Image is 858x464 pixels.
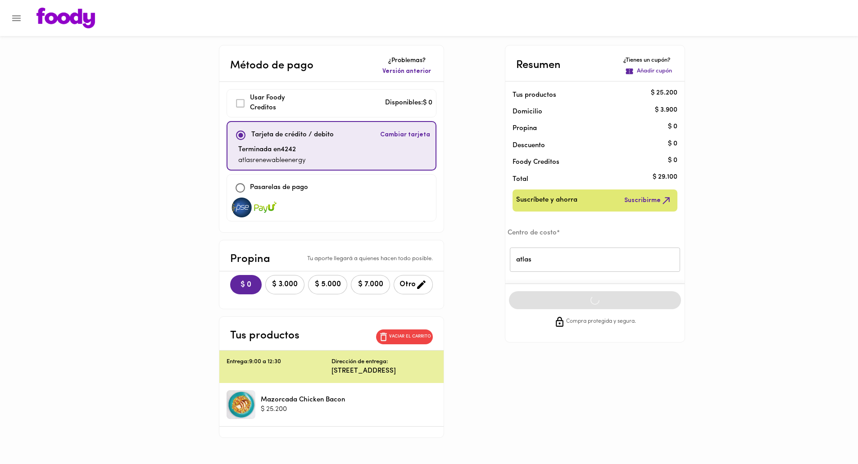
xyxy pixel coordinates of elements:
[623,56,674,65] p: ¿Tienes un cupón?
[351,275,390,294] button: $ 7.000
[668,122,677,131] p: $ 0
[637,67,672,76] p: Añadir cupón
[254,198,277,217] img: visa
[651,89,677,98] p: $ 25.200
[230,275,262,294] button: $ 0
[230,58,313,74] p: Método de pago
[623,65,674,77] button: Añadir cupón
[394,275,433,294] button: Otro
[513,90,663,100] p: Tus productos
[231,198,253,217] img: visa
[230,251,270,267] p: Propina
[385,98,432,108] p: Disponibles: $ 0
[238,156,306,166] p: atlasrenewableenergy
[508,228,682,238] p: Centro de costo*
[381,65,433,78] button: Versión anterior
[513,141,545,150] p: Descuento
[378,126,432,145] button: Cambiar tarjeta
[513,107,542,117] p: Domicilio
[513,124,663,133] p: Propina
[516,57,561,73] p: Resumen
[307,255,433,263] p: Tu aporte llegará a quienes hacen todo posible.
[36,8,95,28] img: logo.png
[653,173,677,182] p: $ 29.100
[308,275,347,294] button: $ 5.000
[261,405,345,414] p: $ 25.200
[806,412,849,455] iframe: Messagebird Livechat Widget
[399,279,427,290] span: Otro
[314,280,341,289] span: $ 5.000
[624,195,672,206] span: Suscribirme
[381,56,433,65] p: ¿Problemas?
[261,395,345,405] p: Mazorcada Chicken Bacon
[668,156,677,165] p: $ 0
[513,175,663,184] p: Total
[251,130,334,140] p: Tarjeta de crédito / debito
[516,195,577,206] span: Suscríbete y ahorra
[230,328,300,344] p: Tus productos
[622,193,674,208] button: Suscribirme
[668,139,677,149] p: $ 0
[566,317,636,326] span: Compra protegida y segura.
[389,333,431,340] p: Vaciar el carrito
[376,329,433,344] button: Vaciar el carrito
[331,358,388,366] p: Dirección de entrega:
[655,105,677,115] p: $ 3.900
[331,366,436,376] p: [STREET_ADDRESS]
[238,145,306,155] p: Terminada en 4242
[227,358,331,366] p: Entrega: 9:00 a 12:30
[382,67,431,76] span: Versión anterior
[265,275,304,294] button: $ 3.000
[250,93,311,113] p: Usar Foody Creditos
[380,131,430,140] span: Cambiar tarjeta
[237,281,254,289] span: $ 0
[5,7,27,29] button: Menu
[513,158,663,167] p: Foody Creditos
[357,280,384,289] span: $ 7.000
[227,390,255,419] div: Mazorcada Chicken Bacon
[271,280,299,289] span: $ 3.000
[250,183,308,193] p: Pasarelas de pago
